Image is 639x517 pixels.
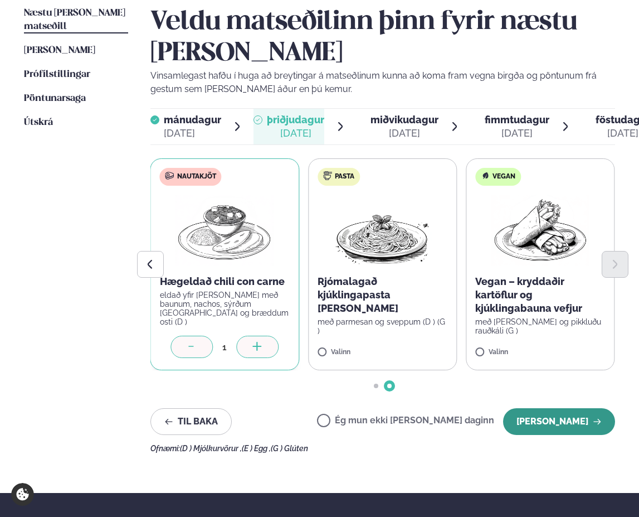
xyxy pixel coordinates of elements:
span: Prófílstillingar [24,70,90,79]
button: [PERSON_NAME] [503,408,615,435]
span: Næstu [PERSON_NAME] matseðill [24,8,125,31]
span: Go to slide 2 [387,384,392,388]
img: Spagetti.png [334,195,432,266]
div: [DATE] [164,127,221,140]
span: miðvikudagur [370,114,438,125]
p: eldað yfir [PERSON_NAME] með baunum, nachos, sýrðum [GEOGRAPHIC_DATA] og bræddum osti (D ) [160,291,290,326]
span: [PERSON_NAME] [24,46,95,55]
span: (E ) Egg , [242,444,271,453]
span: Vegan [492,172,515,181]
p: Hægeldað chili con carne [160,275,290,288]
img: beef.svg [165,171,174,180]
span: Pasta [335,172,354,181]
span: Nautakjöt [177,172,216,181]
p: með [PERSON_NAME] og pikkluðu rauðkáli (G ) [475,317,605,335]
span: þriðjudagur [267,114,324,125]
div: 1 [213,341,236,354]
a: Cookie settings [11,483,34,506]
span: (D ) Mjólkurvörur , [180,444,242,453]
p: Vinsamlegast hafðu í huga að breytingar á matseðlinum kunna að koma fram vegna birgða og pöntunum... [150,69,616,96]
img: Curry-Rice-Naan.png [175,195,274,266]
a: Næstu [PERSON_NAME] matseðill [24,7,128,33]
a: Prófílstillingar [24,68,90,81]
span: mánudagur [164,114,221,125]
span: (G ) Glúten [271,444,308,453]
a: Pöntunarsaga [24,92,86,105]
div: [DATE] [485,127,549,140]
div: Ofnæmi: [150,444,616,453]
span: Pöntunarsaga [24,94,86,103]
a: Útskrá [24,116,53,129]
img: pasta.svg [323,171,332,180]
span: fimmtudagur [485,114,549,125]
p: Vegan – kryddaðir kartöflur og kjúklingabauna vefjur [475,275,605,315]
div: [DATE] [370,127,438,140]
img: Wraps.png [491,195,589,266]
button: Next slide [602,251,628,278]
button: Til baka [150,408,232,435]
p: með parmesan og sveppum (D ) (G ) [318,317,447,335]
span: Útskrá [24,118,53,127]
button: Previous slide [137,251,164,278]
img: Vegan.svg [481,171,490,180]
span: Go to slide 1 [374,384,378,388]
h2: Veldu matseðilinn þinn fyrir næstu [PERSON_NAME] [150,7,616,69]
p: Rjómalagað kjúklingapasta [PERSON_NAME] [318,275,447,315]
a: [PERSON_NAME] [24,44,95,57]
div: [DATE] [267,127,324,140]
